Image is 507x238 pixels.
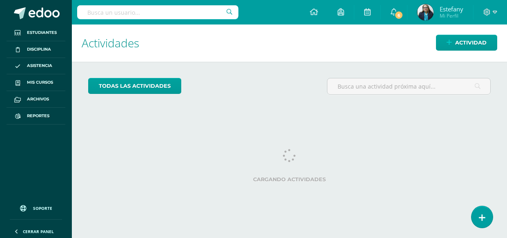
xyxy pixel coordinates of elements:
[7,24,65,41] a: Estudiantes
[7,108,65,125] a: Reportes
[436,35,497,51] a: Actividad
[82,24,497,62] h1: Actividades
[7,91,65,108] a: Archivos
[394,11,403,20] span: 6
[7,58,65,75] a: Asistencia
[10,197,62,217] a: Soporte
[27,46,51,53] span: Disciplina
[88,78,181,94] a: todas las Actividades
[7,41,65,58] a: Disciplina
[27,29,57,36] span: Estudiantes
[27,62,52,69] span: Asistencia
[88,176,491,182] label: Cargando actividades
[23,229,54,234] span: Cerrar panel
[33,205,52,211] span: Soporte
[455,35,487,50] span: Actividad
[27,113,49,119] span: Reportes
[440,12,463,19] span: Mi Perfil
[27,79,53,86] span: Mis cursos
[417,4,434,20] img: 604d14b7da55f637b7858b7dff180993.png
[440,5,463,13] span: Estefany
[7,74,65,91] a: Mis cursos
[77,5,238,19] input: Busca un usuario...
[327,78,491,94] input: Busca una actividad próxima aquí...
[27,96,49,102] span: Archivos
